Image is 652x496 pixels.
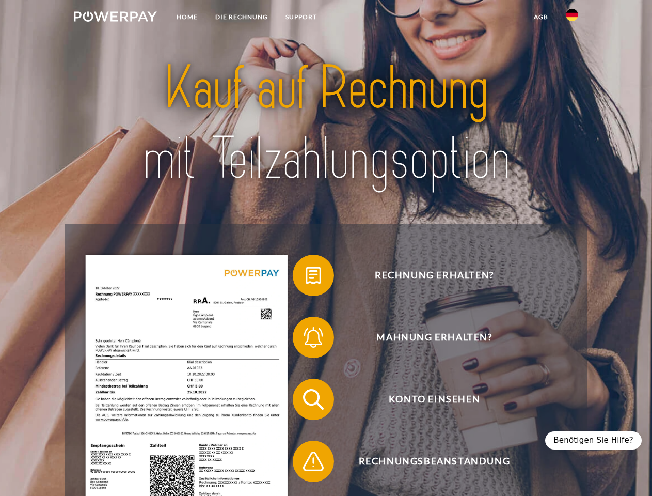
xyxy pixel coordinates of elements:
span: Konto einsehen [308,379,561,420]
img: qb_warning.svg [300,448,326,474]
img: title-powerpay_de.svg [99,50,553,198]
span: Rechnung erhalten? [308,255,561,296]
img: qb_search.svg [300,386,326,412]
button: Konto einsehen [293,379,561,420]
img: de [566,9,578,21]
button: Mahnung erhalten? [293,317,561,358]
span: Rechnungsbeanstandung [308,441,561,482]
img: qb_bell.svg [300,324,326,350]
img: qb_bill.svg [300,262,326,288]
img: logo-powerpay-white.svg [74,11,157,22]
a: Home [168,8,206,26]
span: Mahnung erhalten? [308,317,561,358]
a: agb [525,8,557,26]
button: Rechnung erhalten? [293,255,561,296]
button: Rechnungsbeanstandung [293,441,561,482]
a: DIE RECHNUNG [206,8,277,26]
a: SUPPORT [277,8,326,26]
div: Benötigen Sie Hilfe? [545,431,642,450]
